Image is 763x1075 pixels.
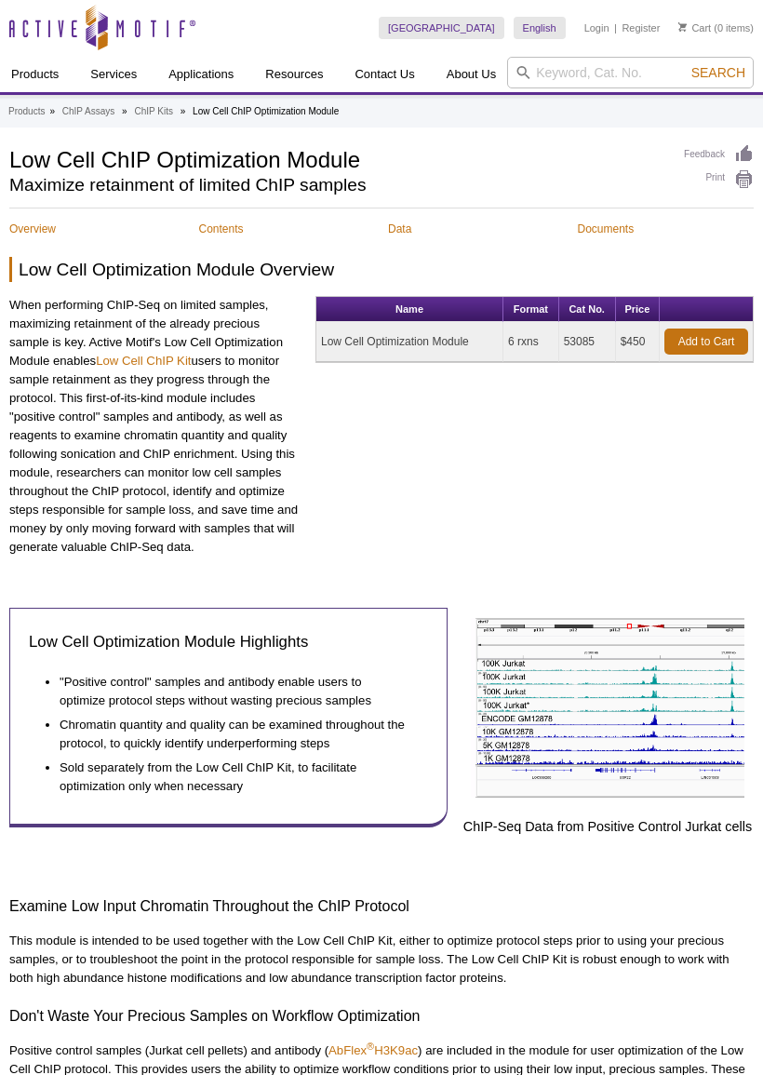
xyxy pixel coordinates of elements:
[181,106,186,116] li: »
[328,1043,418,1057] a: AbFlex®H3K9ac
[254,57,334,92] a: Resources
[60,667,409,710] li: "Positive control" samples and antibody enable users to optimize protocol steps without wasting p...
[507,57,754,88] input: Keyword, Cat. No.
[559,322,616,362] td: 53085
[62,103,115,120] a: ChIP Assays
[686,64,751,81] button: Search
[122,106,127,116] li: »
[9,895,754,918] h3: Examine Low Input Chromatin Throughout the ChIP Protocol
[29,631,428,653] h3: Low Cell Optimization Module Highlights
[678,21,711,34] a: Cart
[678,22,687,32] img: Your Cart
[60,753,409,796] li: Sold separately from the Low Cell ChIP Kit, to facilitate optimization only when necessary
[691,65,745,80] span: Search
[684,144,754,165] a: Feedback
[9,220,167,238] a: Overview
[435,57,507,92] a: About Us
[9,296,301,557] p: When performing ChIP-Seq on limited samples, maximizing retainment of the already precious sample...
[9,1005,754,1028] h3: Don't Waste Your Precious Samples on Workflow Optimization
[8,103,45,120] a: Products
[379,17,504,39] a: [GEOGRAPHIC_DATA]
[49,106,55,116] li: »
[503,297,559,322] th: Format
[367,1041,374,1052] sup: ®
[462,813,754,835] h4: ChIP-Seq Data from Positive Control Jurkat cells
[193,106,339,116] li: Low Cell ChIP Optimization Module
[9,177,665,194] h2: Maximize retainment of limited ChIP samples
[9,144,665,172] h1: Low Cell ChIP Optimization Module
[60,710,409,753] li: Chromatin quantity and quality can be examined throughout the protocol, to quickly identify under...
[616,297,660,322] th: Price
[316,297,503,322] th: Name
[157,57,245,92] a: Applications
[578,220,736,238] a: Documents
[514,17,566,39] a: English
[343,57,425,92] a: Contact Us
[622,21,660,34] a: Register
[134,103,173,120] a: ChIP Kits
[9,932,754,988] p: This module is intended to be used together with the Low Cell ChIP Kit, either to optimize protoc...
[664,329,748,355] a: Add to Cart
[388,220,546,238] a: Data
[199,220,357,238] a: Contents
[503,322,559,362] td: 6 rxns
[614,17,617,39] li: |
[79,57,148,92] a: Services
[584,21,609,34] a: Login
[9,257,754,282] h2: Low Cell Optimization Module Overview
[559,297,616,322] th: Cat No.
[96,354,191,368] a: Low Cell ChIP Kit
[678,17,754,39] li: (0 items)
[616,322,660,362] td: $450
[684,169,754,190] a: Print
[462,608,754,806] img: ChIP-Seq Data from Positive Control Jurkat Cells
[316,322,503,362] td: Low Cell Optimization Module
